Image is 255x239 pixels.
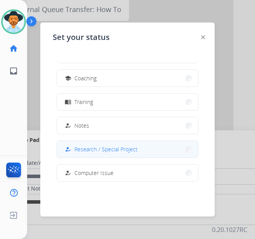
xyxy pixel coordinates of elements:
span: Research / Special Project [74,145,138,153]
span: Training [74,98,93,106]
span: Coaching [74,74,96,82]
button: Notes [57,117,198,134]
p: 0.20.1027RC [212,225,247,234]
mat-icon: how_to_reg [65,122,71,129]
mat-icon: menu_book [65,99,71,105]
img: avatar [3,11,24,33]
mat-icon: inbox [9,66,18,76]
span: Computer Issue [74,169,114,177]
button: Research / Special Project [57,141,198,158]
mat-icon: home [9,44,18,53]
button: Training [57,94,198,110]
button: Computer Issue [57,165,198,181]
span: Notes [74,121,89,130]
mat-icon: how_to_reg [65,146,71,152]
mat-icon: school [65,75,71,81]
span: Set your status [53,32,110,43]
mat-icon: how_to_reg [65,170,71,176]
button: Coaching [57,70,198,87]
img: close-button [201,35,205,39]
